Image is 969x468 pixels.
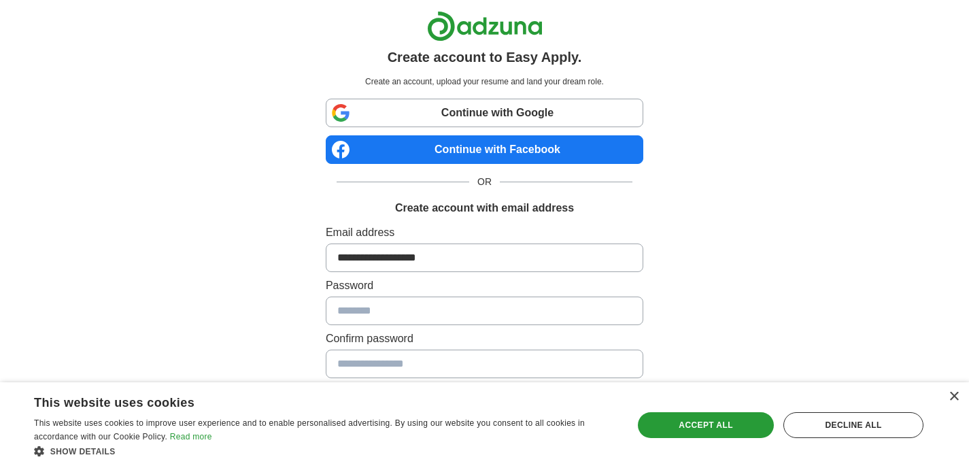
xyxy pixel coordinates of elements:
h1: Create account with email address [395,200,574,216]
div: Decline all [783,412,923,438]
h1: Create account to Easy Apply. [388,47,582,67]
p: Create an account, upload your resume and land your dream role. [328,76,641,88]
span: This website uses cookies to improve user experience and to enable personalised advertising. By u... [34,418,585,441]
a: Read more, opens a new window [170,432,212,441]
span: OR [469,175,500,189]
span: Show details [50,447,116,456]
label: Password [326,278,643,294]
div: This website uses cookies [34,390,581,411]
div: Accept all [638,412,774,438]
a: Continue with Facebook [326,135,643,164]
img: Adzuna logo [427,11,543,41]
div: Show details [34,444,615,458]
label: Confirm password [326,331,643,347]
a: Continue with Google [326,99,643,127]
div: Close [949,392,959,402]
label: Email address [326,224,643,241]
